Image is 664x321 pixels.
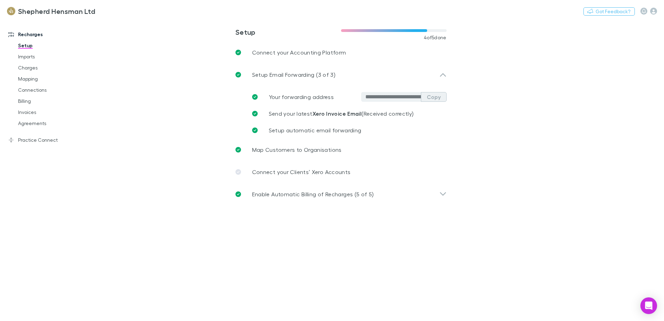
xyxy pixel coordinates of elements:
[235,28,341,36] h3: Setup
[11,73,94,84] a: Mapping
[1,29,94,40] a: Recharges
[247,105,447,122] a: Send your latestXero Invoice Email(Received correctly)
[230,64,452,86] div: Setup Email Forwarding (3 of 3)
[252,48,346,57] p: Connect your Accounting Platform
[11,118,94,129] a: Agreements
[230,183,452,205] div: Enable Automatic Billing of Recharges (5 of 5)
[252,168,351,176] p: Connect your Clients’ Xero Accounts
[313,110,362,117] strong: Xero Invoice Email
[11,40,94,51] a: Setup
[1,134,94,146] a: Practice Connect
[7,7,15,15] img: Shepherd Hensman Ltd's Logo
[230,41,452,64] a: Connect your Accounting Platform
[640,297,657,314] div: Open Intercom Messenger
[252,190,374,198] p: Enable Automatic Billing of Recharges (5 of 5)
[11,62,94,73] a: Charges
[269,127,362,133] span: Setup automatic email forwarding
[230,161,452,183] a: Connect your Clients’ Xero Accounts
[11,51,94,62] a: Imports
[252,146,342,154] p: Map Customers to Organisations
[247,122,447,139] a: Setup automatic email forwarding
[269,93,334,100] span: Your forwarding address
[583,7,635,16] button: Got Feedback?
[18,7,95,15] h3: Shepherd Hensman Ltd
[424,35,447,40] span: 4 of 5 done
[11,84,94,96] a: Connections
[421,92,447,102] button: Copy
[3,3,99,19] a: Shepherd Hensman Ltd
[269,110,414,117] span: Send your latest (Received correctly)
[11,96,94,107] a: Billing
[252,71,335,79] p: Setup Email Forwarding (3 of 3)
[11,107,94,118] a: Invoices
[230,139,452,161] a: Map Customers to Organisations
